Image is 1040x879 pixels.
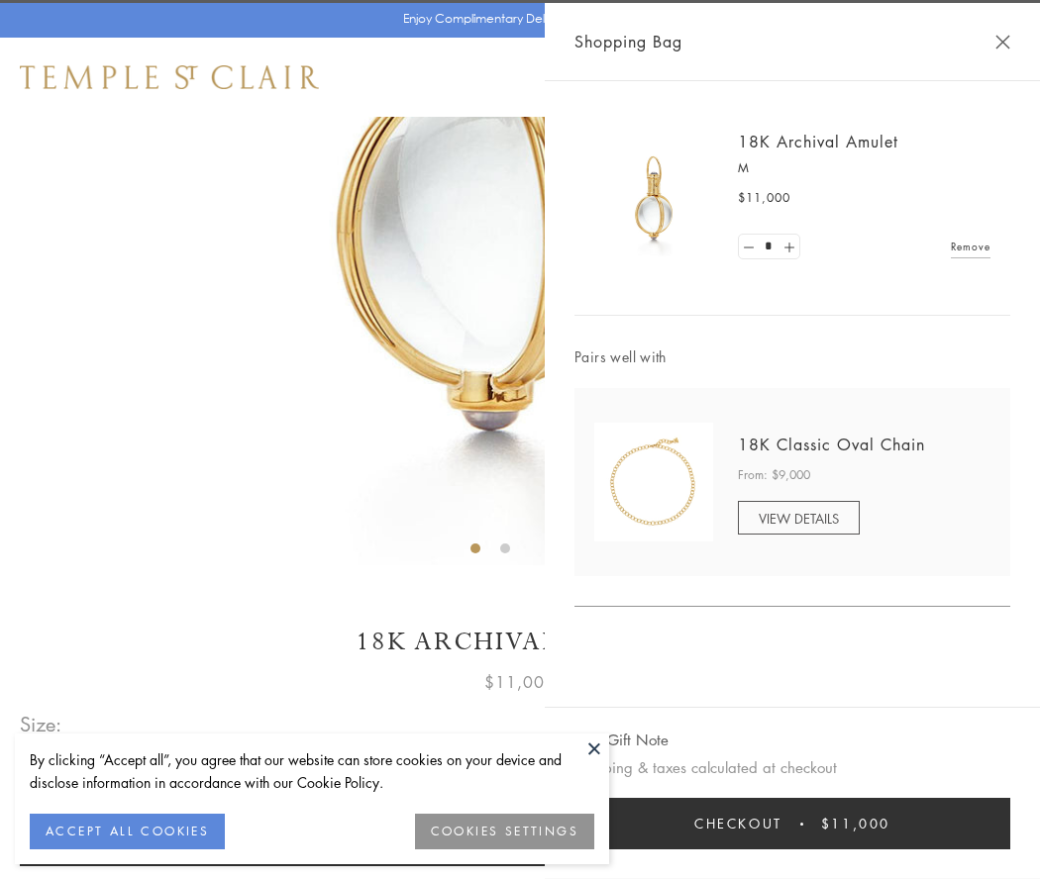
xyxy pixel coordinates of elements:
[574,728,669,752] button: Add Gift Note
[574,29,682,54] span: Shopping Bag
[20,65,319,89] img: Temple St. Clair
[951,236,990,257] a: Remove
[30,814,225,849] button: ACCEPT ALL COOKIES
[574,798,1010,849] button: Checkout $11,000
[574,345,1010,368] span: Pairs well with
[738,434,925,455] a: 18K Classic Oval Chain
[738,188,790,208] span: $11,000
[415,814,594,849] button: COOKIES SETTINGS
[594,139,713,257] img: 18K Archival Amulet
[739,235,759,259] a: Set quantity to 0
[821,813,890,834] span: $11,000
[403,9,628,29] p: Enjoy Complimentary Delivery & Returns
[694,813,782,834] span: Checkout
[738,158,990,178] p: M
[574,755,1010,780] p: Shipping & taxes calculated at checkout
[20,625,1020,659] h1: 18K Archival Amulet
[779,235,798,259] a: Set quantity to 2
[738,501,860,535] a: VIEW DETAILS
[759,509,839,528] span: VIEW DETAILS
[484,669,556,695] span: $11,000
[738,131,898,152] a: 18K Archival Amulet
[30,748,594,794] div: By clicking “Accept all”, you agree that our website can store cookies on your device and disclos...
[995,35,1010,49] button: Close Shopping Bag
[738,465,810,485] span: From: $9,000
[20,708,63,740] span: Size:
[594,423,713,541] img: N88865-OV18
